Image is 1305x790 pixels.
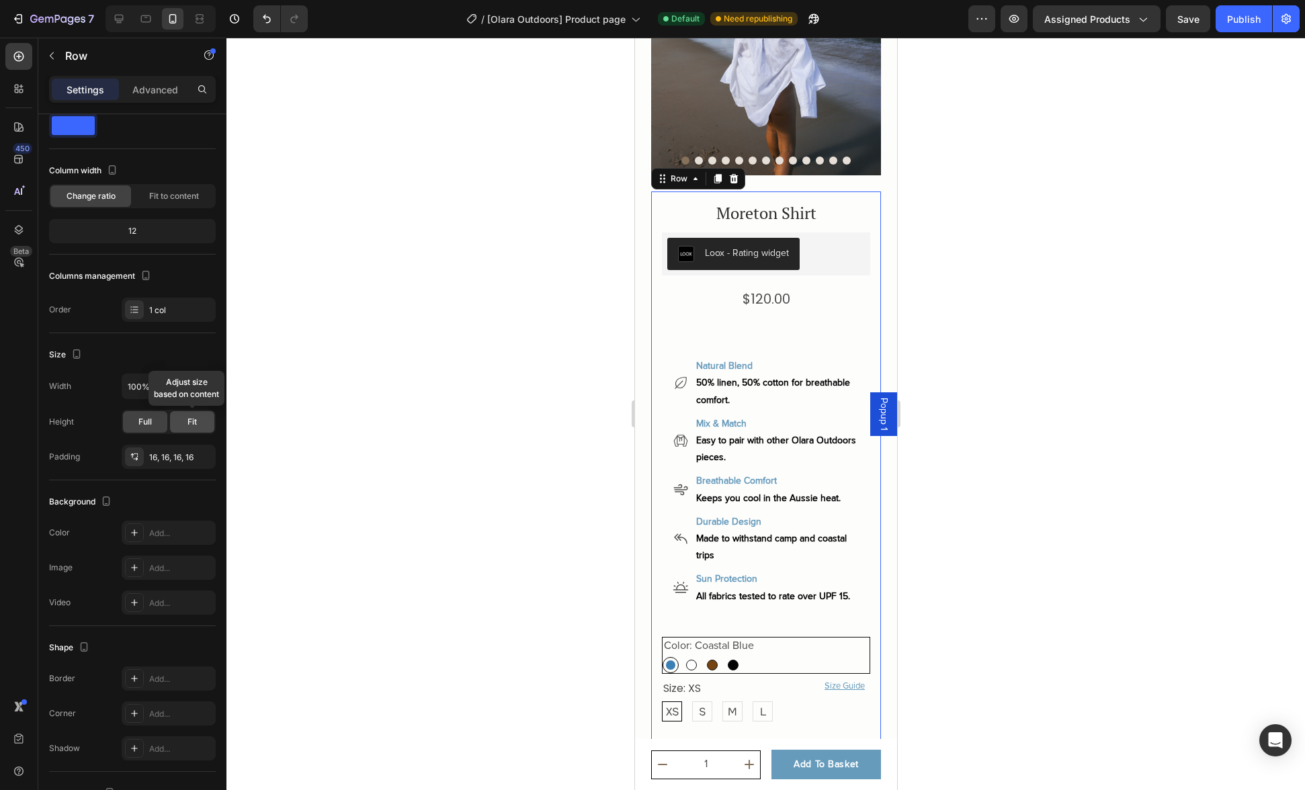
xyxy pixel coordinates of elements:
[49,562,73,574] div: Image
[671,13,700,25] span: Default
[67,190,116,202] span: Change ratio
[724,13,792,25] span: Need republishing
[65,48,179,64] p: Row
[1216,5,1272,32] button: Publish
[1227,12,1261,26] div: Publish
[49,707,76,719] div: Corner
[149,673,212,685] div: Add...
[49,451,80,463] div: Padding
[635,38,897,790] iframe: Design area
[487,12,626,26] span: [Olara Outdoors] Product page
[49,672,75,685] div: Border
[149,743,212,755] div: Add...
[49,380,71,392] div: Width
[253,5,308,32] div: Undo/Redo
[88,11,94,27] p: 7
[122,374,215,398] input: Auto
[67,83,104,97] p: Settings
[187,416,197,428] span: Fit
[10,246,32,257] div: Beta
[149,304,212,316] div: 1 col
[149,597,212,609] div: Add...
[132,83,178,97] p: Advanced
[1259,724,1292,756] div: Open Intercom Messenger
[49,304,71,316] div: Order
[49,267,154,286] div: Columns management
[149,527,212,539] div: Add...
[49,162,120,180] div: Column width
[1166,5,1210,32] button: Save
[1033,5,1161,32] button: Assigned Products
[13,143,32,154] div: 450
[49,493,114,511] div: Background
[52,222,213,240] div: 12
[1177,13,1199,25] span: Save
[149,562,212,574] div: Add...
[49,416,74,428] div: Height
[149,190,199,202] span: Fit to content
[149,708,212,720] div: Add...
[49,527,70,539] div: Color
[49,742,80,754] div: Shadow
[49,639,92,657] div: Shape
[149,451,212,464] div: 16, 16, 16, 16
[49,597,71,609] div: Video
[1044,12,1130,26] span: Assigned Products
[5,5,100,32] button: 7
[481,12,485,26] span: /
[138,416,152,428] span: Full
[49,346,85,364] div: Size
